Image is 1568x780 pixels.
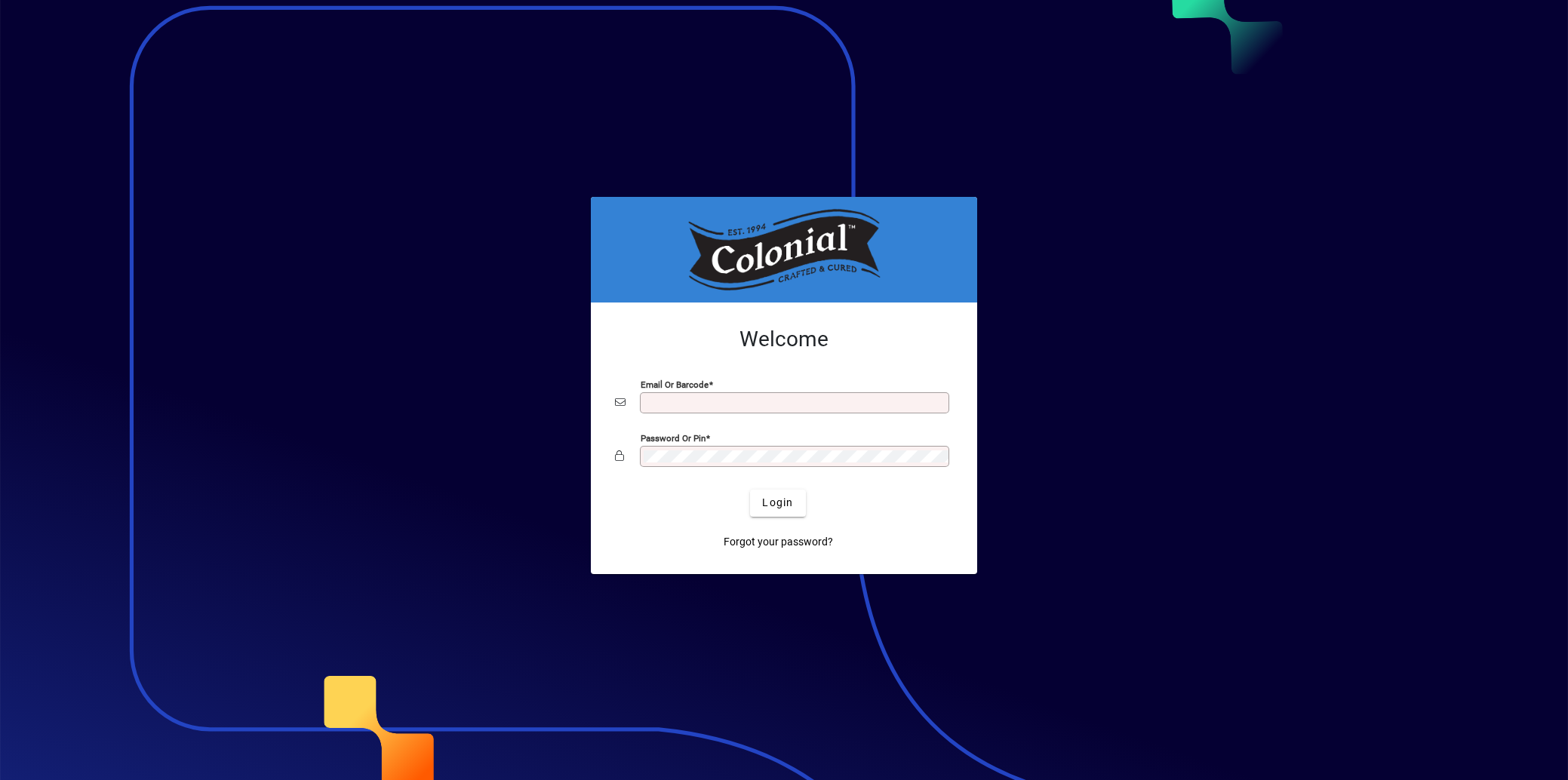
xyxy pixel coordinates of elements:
span: Login [762,495,793,511]
mat-label: Email or Barcode [641,379,709,389]
span: Forgot your password? [724,534,833,550]
button: Login [750,490,805,517]
h2: Welcome [615,327,953,352]
mat-label: Password or Pin [641,432,706,443]
a: Forgot your password? [718,529,839,556]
